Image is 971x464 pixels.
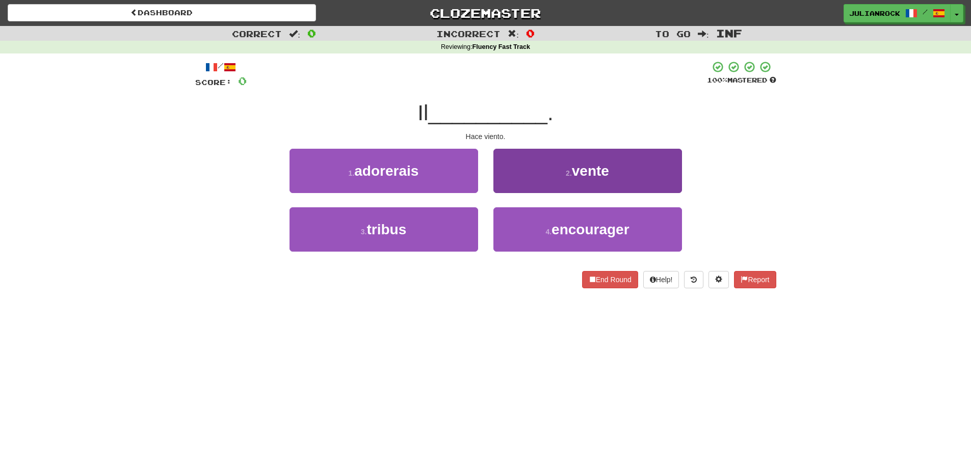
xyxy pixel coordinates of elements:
span: Inf [716,27,742,39]
a: Dashboard [8,4,316,21]
span: julianrock [849,9,900,18]
a: Clozemaster [331,4,640,22]
button: 1.adorerais [290,149,478,193]
strong: Fluency Fast Track [473,43,530,50]
div: Hace viento. [195,131,776,142]
button: 4.encourager [493,207,682,252]
span: To go [655,29,691,39]
span: __________ [428,101,547,125]
small: 3 . [361,228,367,236]
button: Round history (alt+y) [684,271,703,288]
button: Report [734,271,776,288]
div: / [195,61,247,73]
div: Mastered [707,76,776,85]
span: : [289,30,300,38]
span: Incorrect [436,29,501,39]
a: julianrock / [844,4,951,22]
span: : [698,30,709,38]
span: adorerais [354,163,418,179]
span: tribus [366,222,406,237]
span: Il [417,101,428,125]
small: 1 . [349,169,355,177]
button: 3.tribus [290,207,478,252]
span: vente [572,163,609,179]
span: 100 % [707,76,727,84]
span: 0 [307,27,316,39]
small: 2 . [566,169,572,177]
button: Help! [643,271,679,288]
span: Score: [195,78,232,87]
span: 0 [526,27,535,39]
button: End Round [582,271,638,288]
span: / [923,8,928,15]
span: . [547,101,554,125]
span: encourager [552,222,629,237]
span: Correct [232,29,282,39]
span: : [508,30,519,38]
button: 2.vente [493,149,682,193]
span: 0 [238,74,247,87]
small: 4 . [545,228,552,236]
